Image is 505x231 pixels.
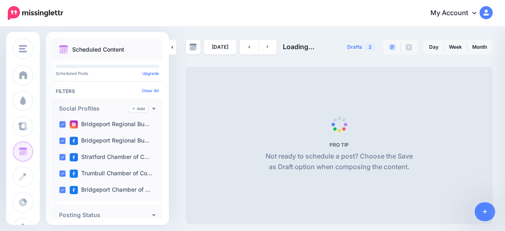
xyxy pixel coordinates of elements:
img: Missinglettr [8,6,63,20]
a: Day [424,41,444,54]
a: Upgrade [142,71,159,76]
h4: Filters [56,88,159,94]
span: Drafts [347,45,362,50]
label: Trumbull Chamber of Co… [70,170,152,178]
a: Add [129,105,148,112]
p: Scheduled Content [72,47,124,52]
a: Clear All [142,88,159,93]
img: facebook-grey-square.png [406,44,412,50]
label: Bridgeport Regional Bu… [70,137,150,145]
h4: Posting Status [59,212,152,218]
img: calendar.png [59,45,68,54]
img: menu.png [19,45,27,52]
img: facebook-square.png [70,186,78,194]
img: paragraph-boxed.png [389,44,396,50]
h5: PRO TIP [262,142,416,148]
h4: Social Profiles [59,106,129,111]
a: Week [444,41,467,54]
p: Scheduled Posts [56,71,159,75]
a: Drafts2 [342,40,381,54]
a: My Account [422,3,493,23]
p: Not ready to schedule a post? Choose the Save as Draft option when composing the content. [262,151,416,172]
img: facebook-square.png [70,153,78,161]
label: Stratford Chamber of C… [70,153,150,161]
img: instagram-square.png [70,120,78,129]
img: facebook-square.png [70,137,78,145]
span: 2 [364,43,376,51]
img: calendar-grey-darker.png [189,43,197,51]
label: Bridgeport Regional Bu… [70,120,150,129]
a: Month [467,41,492,54]
a: [DATE] [204,40,237,54]
span: Loading... [283,43,314,51]
label: Bridgeport Chamber of … [70,186,150,194]
img: facebook-square.png [70,170,78,178]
